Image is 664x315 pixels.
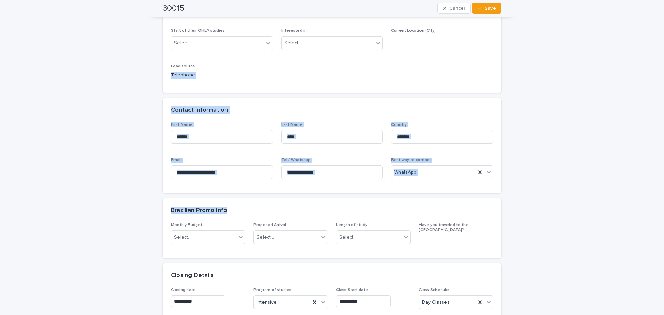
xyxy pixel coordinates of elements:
span: Interested in [281,29,307,33]
h2: 30015 [163,3,184,13]
span: Class Schedule [419,288,449,292]
button: Save [472,3,501,14]
span: Country [391,123,407,127]
span: Cancel [449,6,465,11]
button: Cancel [437,3,471,14]
div: Select... [339,234,357,241]
span: Have you traveled to the [GEOGRAPHIC_DATA]? [419,223,469,232]
span: Monthly Budget [171,223,202,227]
div: Select... [174,234,191,241]
span: First Name [171,123,193,127]
span: Tel / Whatsapp [281,158,311,162]
div: Select... [257,234,274,241]
span: Closing date [171,288,196,292]
div: Select... [284,39,302,47]
span: Class Start date [336,288,368,292]
span: Lead source [171,64,195,68]
span: Last Name [281,123,303,127]
p: Telephone [171,72,273,79]
p: - [419,235,493,243]
span: Program of studies [253,288,292,292]
span: Start of their OHLA studies [171,29,225,33]
span: Email [171,158,182,162]
h2: Contact information [171,106,228,114]
span: Best way to contact [391,158,431,162]
h2: Closing Details [171,272,214,279]
span: Save [485,6,496,11]
span: Length of study [336,223,367,227]
span: Current Location (City) [391,29,436,33]
h2: Brazilian Promo info [171,207,227,214]
p: - [391,36,493,44]
span: Intensive [257,299,277,306]
span: WhatsApp [394,169,416,176]
span: Day Classes [422,299,450,306]
span: Proposed Arrival [253,223,286,227]
div: Select... [174,39,191,47]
